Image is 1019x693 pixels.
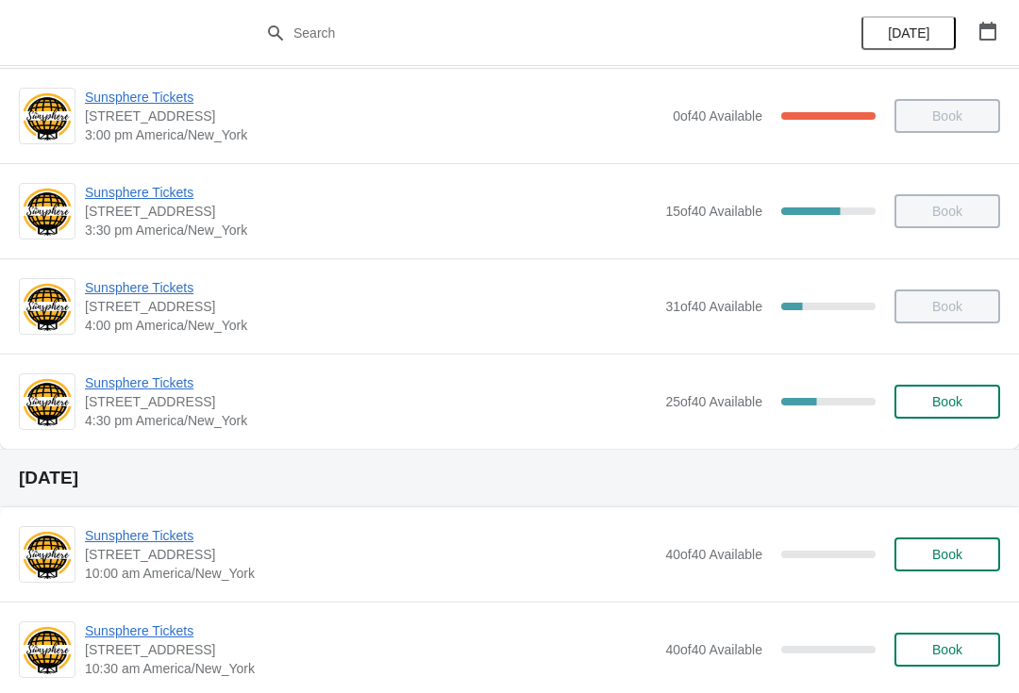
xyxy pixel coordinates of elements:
[292,16,764,50] input: Search
[85,564,656,583] span: 10:00 am America/New_York
[85,107,663,125] span: [STREET_ADDRESS]
[894,385,1000,419] button: Book
[20,529,75,581] img: Sunsphere Tickets | 810 Clinch Avenue, Knoxville, TN, USA | 10:00 am America/New_York
[85,392,656,411] span: [STREET_ADDRESS]
[20,624,75,676] img: Sunsphere Tickets | 810 Clinch Avenue, Knoxville, TN, USA | 10:30 am America/New_York
[85,297,656,316] span: [STREET_ADDRESS]
[85,621,656,640] span: Sunsphere Tickets
[85,316,656,335] span: 4:00 pm America/New_York
[861,16,956,50] button: [DATE]
[665,299,762,314] span: 31 of 40 Available
[888,25,929,41] span: [DATE]
[85,411,656,430] span: 4:30 pm America/New_York
[19,469,1000,487] h2: [DATE]
[85,183,656,202] span: Sunsphere Tickets
[85,640,656,659] span: [STREET_ADDRESS]
[20,376,75,428] img: Sunsphere Tickets | 810 Clinch Avenue, Knoxville, TN, USA | 4:30 pm America/New_York
[894,633,1000,667] button: Book
[85,526,656,545] span: Sunsphere Tickets
[665,204,762,219] span: 15 of 40 Available
[932,394,962,409] span: Book
[20,91,75,142] img: Sunsphere Tickets | 810 Clinch Avenue, Knoxville, TN, USA | 3:00 pm America/New_York
[85,545,656,564] span: [STREET_ADDRESS]
[894,537,1000,571] button: Book
[20,186,75,238] img: Sunsphere Tickets | 810 Clinch Avenue, Knoxville, TN, USA | 3:30 pm America/New_York
[673,108,762,124] span: 0 of 40 Available
[665,547,762,562] span: 40 of 40 Available
[85,373,656,392] span: Sunsphere Tickets
[85,88,663,107] span: Sunsphere Tickets
[665,394,762,409] span: 25 of 40 Available
[85,221,656,239] span: 3:30 pm America/New_York
[932,642,962,657] span: Book
[20,281,75,333] img: Sunsphere Tickets | 810 Clinch Avenue, Knoxville, TN, USA | 4:00 pm America/New_York
[85,125,663,144] span: 3:00 pm America/New_York
[932,547,962,562] span: Book
[85,659,656,678] span: 10:30 am America/New_York
[85,278,656,297] span: Sunsphere Tickets
[85,202,656,221] span: [STREET_ADDRESS]
[665,642,762,657] span: 40 of 40 Available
